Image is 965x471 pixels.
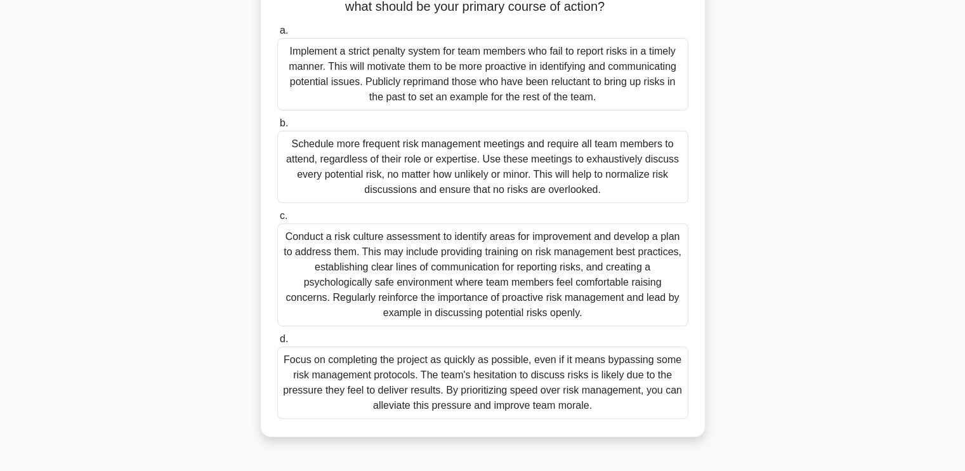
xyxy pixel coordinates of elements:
div: Conduct a risk culture assessment to identify areas for improvement and develop a plan to address... [277,223,688,326]
span: c. [280,210,287,221]
div: Implement a strict penalty system for team members who fail to report risks in a timely manner. T... [277,38,688,110]
span: d. [280,333,288,344]
span: b. [280,117,288,128]
span: a. [280,25,288,36]
div: Schedule more frequent risk management meetings and require all team members to attend, regardles... [277,131,688,203]
div: Focus on completing the project as quickly as possible, even if it means bypassing some risk mana... [277,347,688,419]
